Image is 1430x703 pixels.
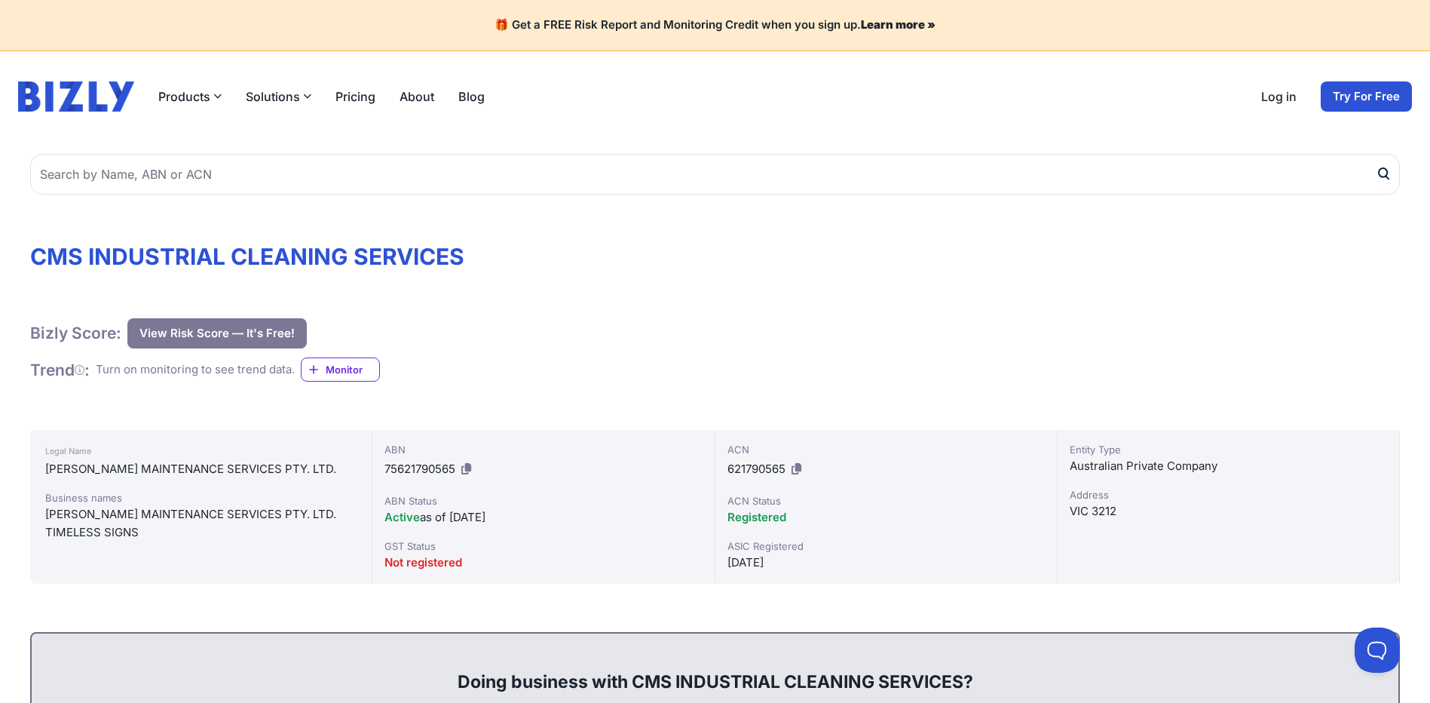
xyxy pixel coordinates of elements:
h4: 🎁 Get a FREE Risk Report and Monitoring Credit when you sign up. [18,18,1412,32]
a: Monitor [301,358,380,382]
a: About [400,87,434,106]
span: Registered [727,510,786,524]
div: Australian Private Company [1070,457,1387,475]
div: Entity Type [1070,442,1387,457]
button: Solutions [246,87,311,106]
div: [PERSON_NAME] MAINTENANCE SERVICES PTY. LTD. [45,505,357,523]
div: VIC 3212 [1070,502,1387,520]
div: as of [DATE] [384,508,702,526]
div: Address [1070,487,1387,502]
a: Try For Free [1321,81,1412,112]
input: Search by Name, ABN or ACN [30,154,1400,195]
div: [PERSON_NAME] MAINTENANCE SERVICES PTY. LTD. [45,460,357,478]
div: ABN [384,442,702,457]
h1: Bizly Score: [30,323,121,343]
div: ACN Status [727,493,1045,508]
div: Legal Name [45,442,357,460]
a: Blog [458,87,485,106]
span: Active [384,510,420,524]
div: Business names [45,490,357,505]
div: ABN Status [384,493,702,508]
button: View Risk Score — It's Free! [127,318,307,348]
div: ACN [727,442,1045,457]
div: [DATE] [727,554,1045,572]
a: Pricing [335,87,375,106]
div: Turn on monitoring to see trend data. [96,361,295,379]
div: Doing business with CMS INDUSTRIAL CLEANING SERVICES? [47,646,1383,694]
h1: CMS INDUSTRIAL CLEANING SERVICES [30,243,1400,270]
span: Not registered [384,555,462,569]
button: Products [158,87,222,106]
iframe: Toggle Customer Support [1355,628,1400,673]
div: GST Status [384,539,702,554]
h1: Trend : [30,360,90,380]
a: Learn more » [861,17,935,32]
a: Log in [1261,87,1297,106]
span: 75621790565 [384,462,455,476]
span: Monitor [326,362,379,377]
div: ASIC Registered [727,539,1045,554]
span: 621790565 [727,462,785,476]
div: TIMELESS SIGNS [45,523,357,542]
